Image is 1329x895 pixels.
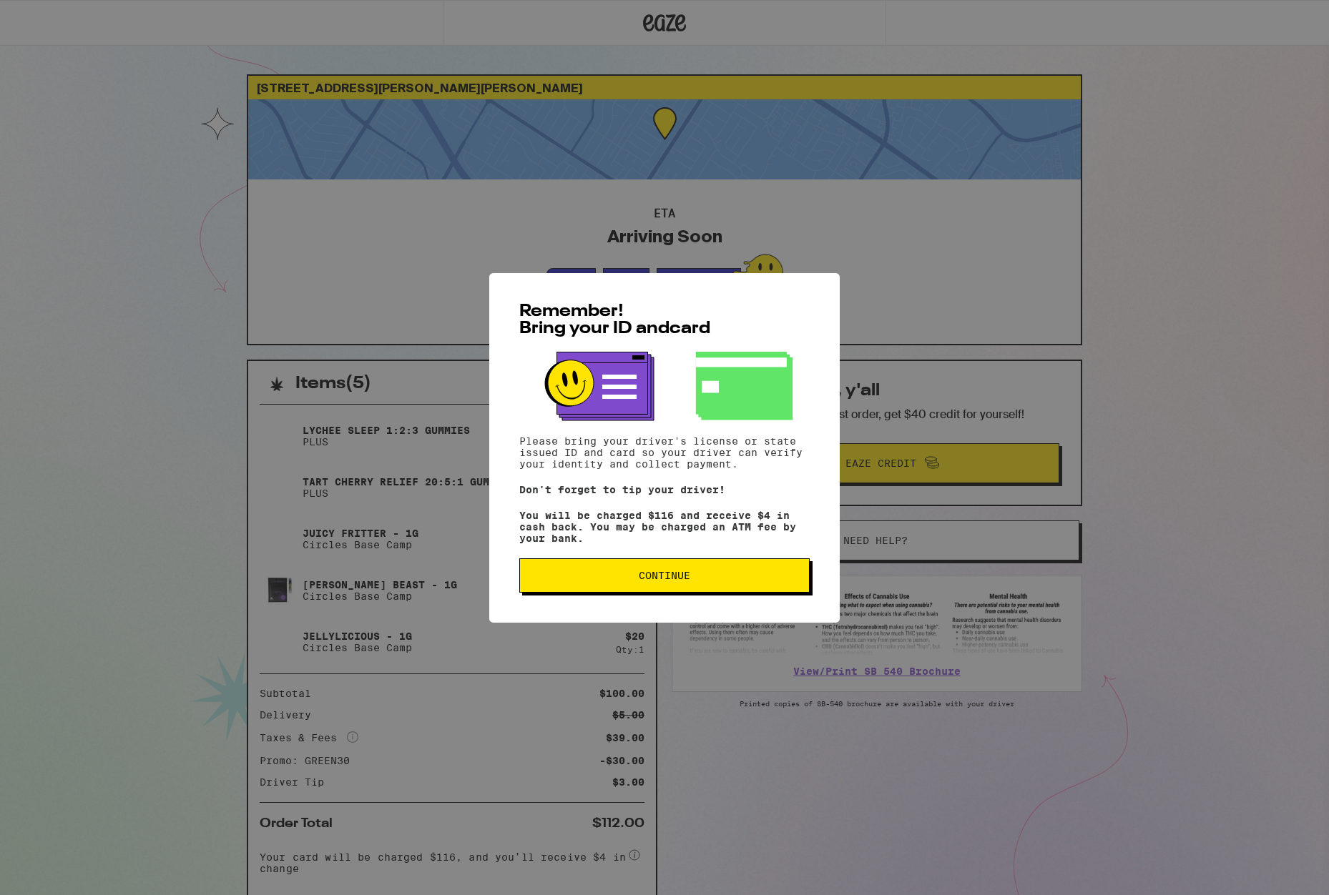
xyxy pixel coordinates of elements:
[519,510,810,544] p: You will be charged $116 and receive $4 in cash back. You may be charged an ATM fee by your bank.
[519,484,810,495] p: Don't forget to tip your driver!
[639,570,690,580] span: Continue
[519,303,710,337] span: Remember! Bring your ID and card
[519,435,810,470] p: Please bring your driver's license or state issued ID and card so your driver can verify your ide...
[519,558,810,593] button: Continue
